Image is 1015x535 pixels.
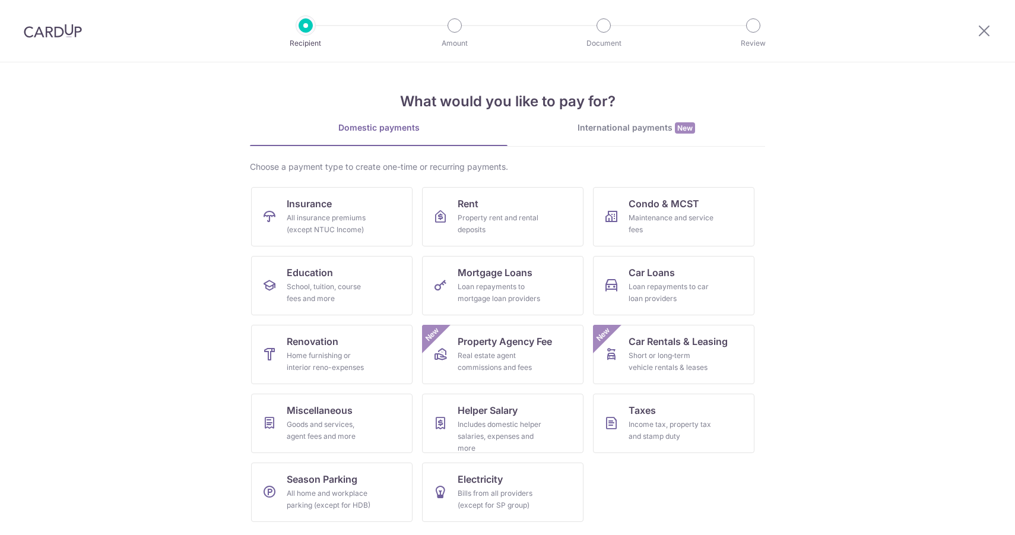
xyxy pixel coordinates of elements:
[458,212,543,236] div: Property rent and rental deposits
[422,325,583,384] a: Property Agency FeeReal estate agent commissions and feesNew
[250,91,765,112] h4: What would you like to pay for?
[251,394,413,453] a: MiscellaneousGoods and services, agent fees and more
[251,463,413,522] a: Season ParkingAll home and workplace parking (except for HDB)
[593,187,754,246] a: Condo & MCSTMaintenance and service fees
[629,334,728,349] span: Car Rentals & Leasing
[458,281,543,305] div: Loan repayments to mortgage loan providers
[629,281,714,305] div: Loan repayments to car loan providers
[423,325,442,344] span: New
[629,350,714,373] div: Short or long‑term vehicle rentals & leases
[287,281,372,305] div: School, tuition, course fees and more
[560,37,648,49] p: Document
[593,256,754,315] a: Car LoansLoan repayments to car loan providers
[629,419,714,442] div: Income tax, property tax and stamp duty
[458,419,543,454] div: Includes domestic helper salaries, expenses and more
[629,212,714,236] div: Maintenance and service fees
[709,37,797,49] p: Review
[422,187,583,246] a: RentProperty rent and rental deposits
[287,265,333,280] span: Education
[287,472,357,486] span: Season Parking
[24,24,82,38] img: CardUp
[458,403,518,417] span: Helper Salary
[262,37,350,49] p: Recipient
[251,187,413,246] a: InsuranceAll insurance premiums (except NTUC Income)
[422,394,583,453] a: Helper SalaryIncludes domestic helper salaries, expenses and more
[675,122,695,134] span: New
[458,487,543,511] div: Bills from all providers (except for SP group)
[251,325,413,384] a: RenovationHome furnishing or interior reno-expenses
[287,212,372,236] div: All insurance premiums (except NTUC Income)
[593,325,754,384] a: Car Rentals & LeasingShort or long‑term vehicle rentals & leasesNew
[251,256,413,315] a: EducationSchool, tuition, course fees and more
[287,334,338,349] span: Renovation
[287,350,372,373] div: Home furnishing or interior reno-expenses
[594,325,613,344] span: New
[287,403,353,417] span: Miscellaneous
[593,394,754,453] a: TaxesIncome tax, property tax and stamp duty
[458,334,552,349] span: Property Agency Fee
[629,403,656,417] span: Taxes
[422,463,583,522] a: ElectricityBills from all providers (except for SP group)
[458,472,503,486] span: Electricity
[411,37,499,49] p: Amount
[629,265,675,280] span: Car Loans
[458,197,478,211] span: Rent
[250,122,507,134] div: Domestic payments
[287,419,372,442] div: Goods and services, agent fees and more
[507,122,765,134] div: International payments
[458,350,543,373] div: Real estate agent commissions and fees
[629,197,699,211] span: Condo & MCST
[458,265,532,280] span: Mortgage Loans
[422,256,583,315] a: Mortgage LoansLoan repayments to mortgage loan providers
[250,161,765,173] div: Choose a payment type to create one-time or recurring payments.
[287,487,372,511] div: All home and workplace parking (except for HDB)
[287,197,332,211] span: Insurance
